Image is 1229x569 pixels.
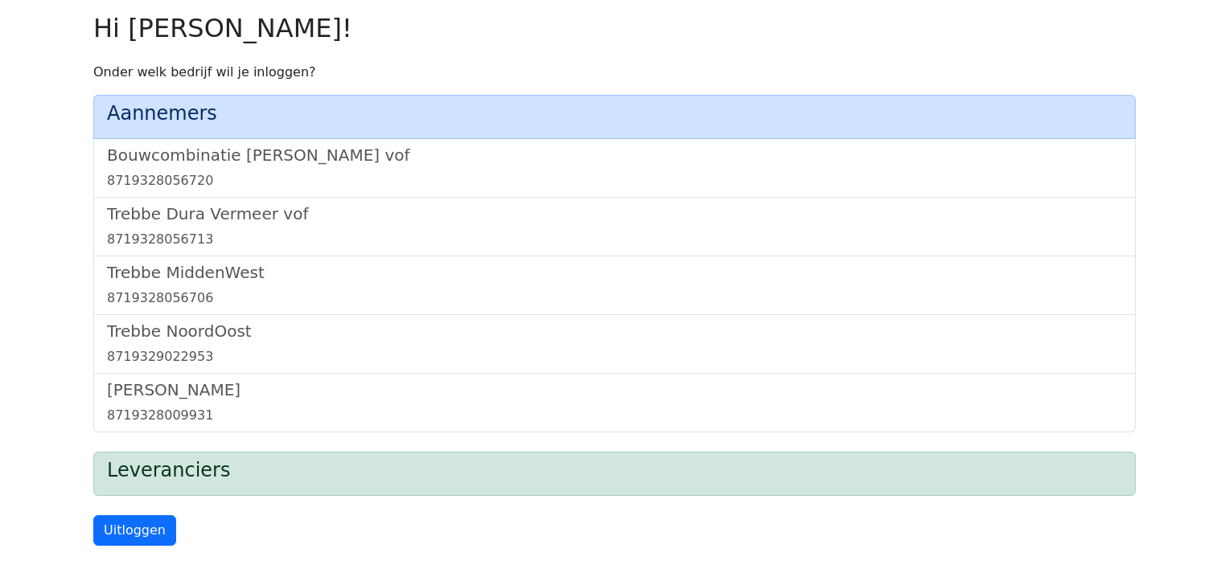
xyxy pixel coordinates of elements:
[107,102,1122,125] h4: Aannemers
[107,263,1122,308] a: Trebbe MiddenWest8719328056706
[107,145,1122,190] a: Bouwcombinatie [PERSON_NAME] vof8719328056720
[107,459,1122,482] h4: Leveranciers
[93,13,1136,43] h2: Hi [PERSON_NAME]!
[107,204,1122,223] h5: Trebbe Dura Vermeer vof
[107,171,1122,190] div: 8719328056720
[107,380,1122,399] h5: [PERSON_NAME]
[107,321,1122,366] a: Trebbe NoordOost8719329022953
[93,515,176,546] a: Uitloggen
[107,380,1122,425] a: [PERSON_NAME]8719328009931
[93,63,1136,82] p: Onder welk bedrijf wil je inloggen?
[107,145,1122,165] h5: Bouwcombinatie [PERSON_NAME] vof
[107,230,1122,249] div: 8719328056713
[107,406,1122,425] div: 8719328009931
[107,321,1122,341] h5: Trebbe NoordOost
[107,263,1122,282] h5: Trebbe MiddenWest
[107,289,1122,308] div: 8719328056706
[107,204,1122,249] a: Trebbe Dura Vermeer vof8719328056713
[107,347,1122,366] div: 8719329022953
